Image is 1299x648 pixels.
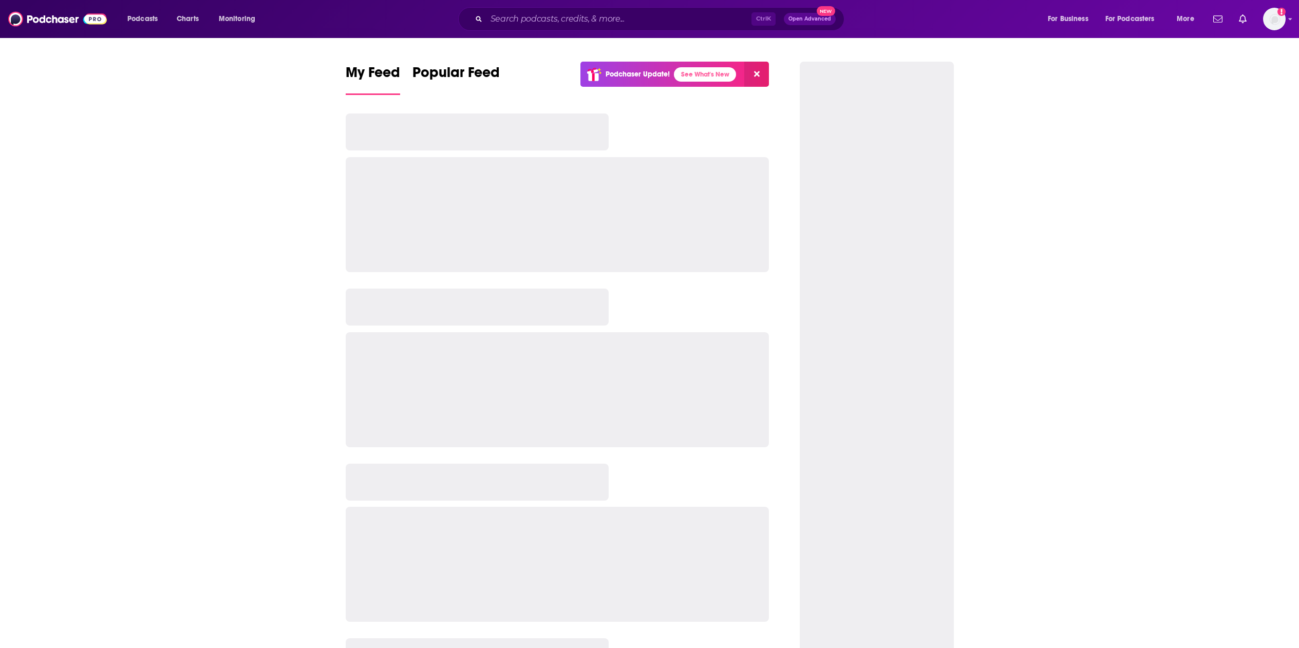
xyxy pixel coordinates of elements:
button: Open AdvancedNew [784,13,836,25]
button: open menu [1170,11,1207,27]
span: Charts [177,12,199,26]
a: See What's New [674,67,736,82]
span: Open Advanced [788,16,831,22]
span: More [1177,12,1194,26]
a: My Feed [346,64,400,95]
button: open menu [120,11,171,27]
span: For Business [1048,12,1088,26]
button: open menu [212,11,269,27]
img: Podchaser - Follow, Share and Rate Podcasts [8,9,107,29]
button: open menu [1099,11,1170,27]
button: open menu [1041,11,1101,27]
p: Podchaser Update! [606,70,670,79]
span: For Podcasters [1105,12,1155,26]
span: Ctrl K [751,12,776,26]
span: My Feed [346,64,400,87]
span: Logged in as leahlevin [1263,8,1286,30]
a: Show notifications dropdown [1209,10,1227,28]
div: Search podcasts, credits, & more... [468,7,854,31]
span: Podcasts [127,12,158,26]
a: Charts [170,11,205,27]
a: Popular Feed [412,64,500,95]
svg: Add a profile image [1277,8,1286,16]
span: New [817,6,835,16]
span: Popular Feed [412,64,500,87]
a: Show notifications dropdown [1235,10,1251,28]
button: Show profile menu [1263,8,1286,30]
img: User Profile [1263,8,1286,30]
span: Monitoring [219,12,255,26]
input: Search podcasts, credits, & more... [486,11,751,27]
